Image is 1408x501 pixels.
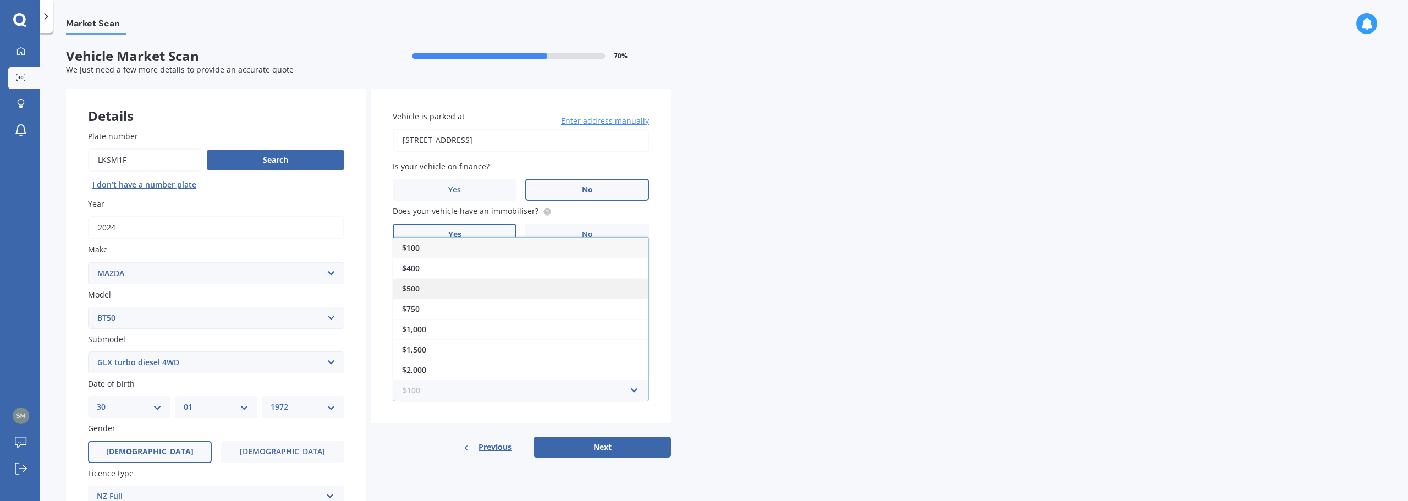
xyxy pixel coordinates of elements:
[88,148,202,172] input: Enter plate number
[66,64,294,75] span: We just need a few more details to provide an accurate quote
[614,52,628,60] span: 70 %
[402,365,426,375] span: $2,000
[533,437,671,458] button: Next
[88,199,105,209] span: Year
[582,230,593,239] span: No
[207,150,344,170] button: Search
[88,289,111,300] span: Model
[88,131,138,141] span: Plate number
[13,408,29,424] img: 5fe5a6766300a75dfab7aa2f47154130
[66,89,366,122] div: Details
[393,129,649,152] input: Enter address
[402,243,420,253] span: $100
[240,447,325,456] span: [DEMOGRAPHIC_DATA]
[402,304,420,314] span: $750
[66,18,127,33] span: Market Scan
[393,161,490,172] span: Is your vehicle on finance?
[88,245,108,255] span: Make
[402,263,420,273] span: $400
[582,185,593,195] span: No
[66,48,369,64] span: Vehicle Market Scan
[88,468,134,478] span: Licence type
[88,423,116,434] span: Gender
[448,185,461,195] span: Yes
[88,216,344,239] input: YYYY
[448,230,461,239] span: Yes
[393,111,465,122] span: Vehicle is parked at
[393,206,538,217] span: Does your vehicle have an immobiliser?
[479,439,512,455] span: Previous
[402,344,426,355] span: $1,500
[88,378,135,389] span: Date of birth
[402,283,420,294] span: $500
[88,176,201,194] button: I don’t have a number plate
[402,324,426,334] span: $1,000
[106,447,194,456] span: [DEMOGRAPHIC_DATA]
[561,115,649,126] span: Enter address manually
[88,334,125,344] span: Submodel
